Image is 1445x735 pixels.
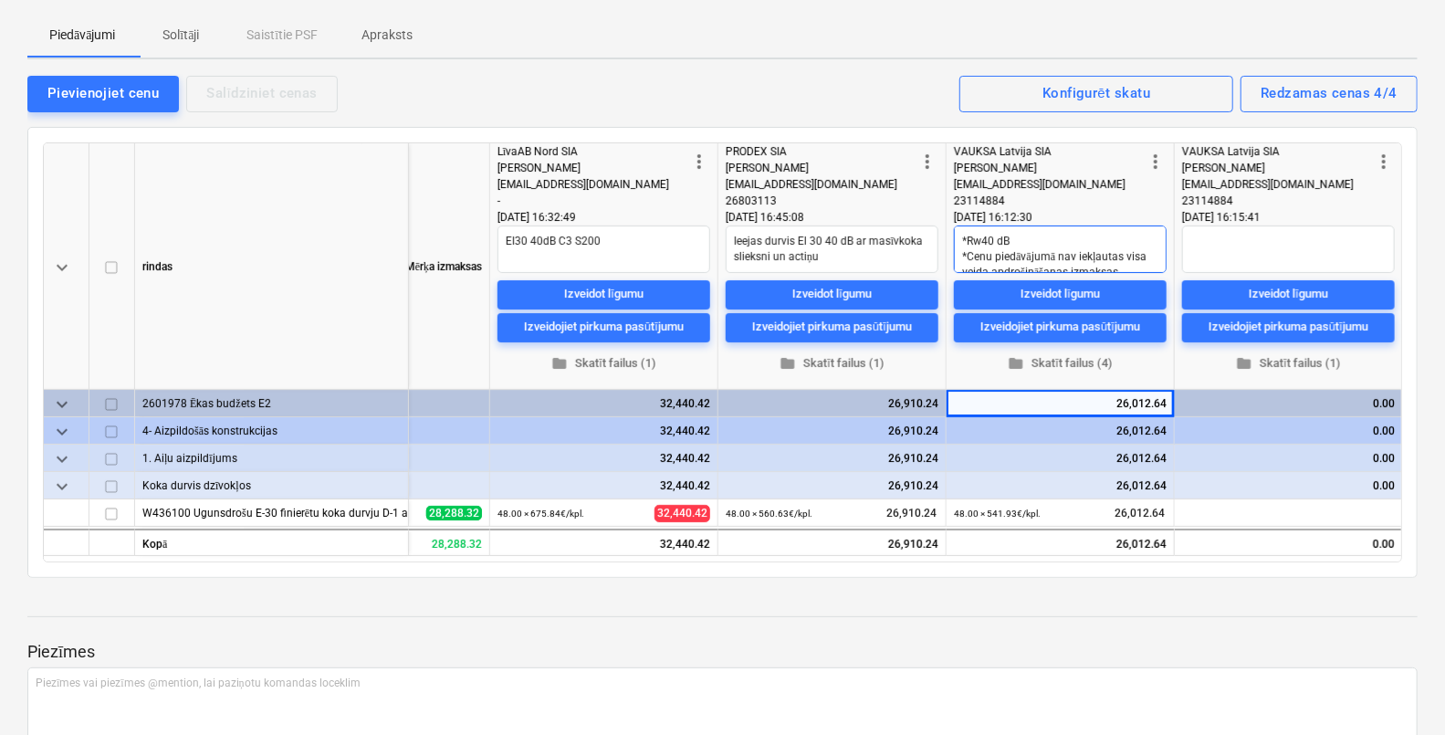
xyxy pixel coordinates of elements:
p: Apraksts [361,26,413,45]
span: keyboard_arrow_down [51,475,73,497]
div: 32,440.42 [490,529,718,556]
div: [PERSON_NAME] [1182,160,1373,176]
button: Izveidojiet pirkuma pasūtījumu [954,312,1167,341]
span: keyboard_arrow_down [51,256,73,278]
span: Skatīt failus (4) [961,352,1159,373]
p: Piezīmes [27,641,1418,663]
div: Izveidojiet pirkuma pasūtījumu [1209,317,1368,338]
button: Pievienojiet cenu [27,76,179,112]
div: 26,012.64 [954,417,1167,445]
span: Skatīt failus (1) [1189,352,1387,373]
span: folder [780,355,796,372]
div: Izveidot līgumu [564,284,644,305]
div: 26,012.64 [954,472,1167,499]
button: Skatīt failus (1) [1182,349,1395,377]
div: 26,012.64 [954,445,1167,472]
button: Skatīt failus (4) [954,349,1167,377]
span: more_vert [916,151,938,173]
div: LīvaAB Nord SIA [497,143,688,160]
div: Izveidot līgumu [1249,284,1328,305]
div: 32,440.42 [497,445,710,472]
div: [PERSON_NAME] [726,160,916,176]
div: 26,012.64 [947,529,1175,556]
button: Izveidojiet pirkuma pasūtījumu [497,312,710,341]
textarea: Ieejas durvis El 30 40 dB ar masīvkoka slieksni un actiņu [726,226,938,273]
div: 0.00 [1175,529,1403,556]
span: 26,012.64 [1113,505,1167,520]
div: 0.00 [1182,472,1395,499]
span: Skatīt failus (1) [505,352,703,373]
div: Chat Widget [1354,647,1445,735]
button: Izveidot līgumu [954,279,1167,309]
div: VAUKSA Latvija SIA [1182,143,1373,160]
div: Pievienojiet cenu [47,81,159,105]
span: keyboard_arrow_down [51,420,73,442]
span: 32,440.42 [654,504,710,521]
span: folder [1008,355,1024,372]
div: 32,440.42 [497,417,710,445]
div: Izveidojiet pirkuma pasūtījumu [524,317,684,338]
div: 32,440.42 [497,472,710,499]
div: [DATE] 16:45:08 [726,209,938,226]
div: Konfigurēt skatu [1042,81,1150,105]
div: Izveidot līgumu [1021,284,1100,305]
small: 48.00 × 541.93€ / kpl. [954,509,1041,519]
div: 26,910.24 [726,472,938,499]
div: 28,288.32 [362,529,490,556]
div: 26,910.24 [726,390,938,417]
button: Izveidot līgumu [1182,279,1395,309]
button: Izveidojiet pirkuma pasūtījumu [1182,312,1395,341]
div: 23114884 [1182,193,1373,209]
div: 26803113 [726,193,916,209]
div: 26,910.24 [726,417,938,445]
button: Skatīt failus (1) [497,349,710,377]
div: Izveidojiet pirkuma pasūtījumu [752,317,912,338]
span: folder [1236,355,1252,372]
span: keyboard_arrow_down [51,447,73,469]
span: more_vert [1145,151,1167,173]
div: 26,910.24 [718,529,947,556]
div: - [497,193,688,209]
div: Izveidojiet pirkuma pasūtījumu [980,317,1140,338]
span: folder [551,355,568,372]
div: 4- Aizpildošās konstrukcijas [142,417,401,444]
textarea: EI30 40dB C3 S200 [497,226,710,273]
div: 26,910.24 [726,445,938,472]
p: Piedāvājumi [49,26,115,45]
button: Konfigurēt skatu [959,76,1233,112]
div: [PERSON_NAME] [954,160,1145,176]
div: [DATE] 16:12:30 [954,209,1167,226]
span: keyboard_arrow_down [51,393,73,415]
span: [EMAIL_ADDRESS][DOMAIN_NAME] [1182,178,1354,191]
div: 1. Aiļu aizpildījums [142,445,401,471]
div: W436100 Ugunsdrošu E-30 finierētu koka durvju D-1 ar izmēriem 990*2080mm, skaņas izolācija 30dB, ... [142,499,401,526]
div: [DATE] 16:15:41 [1182,209,1395,226]
span: more_vert [1373,151,1395,173]
div: 0.00 [1182,417,1395,445]
span: 28,288.32 [426,506,482,520]
div: 32,440.42 [497,390,710,417]
button: Izveidot līgumu [726,279,938,309]
span: more_vert [688,151,710,173]
span: [EMAIL_ADDRESS][DOMAIN_NAME] [954,178,1126,191]
div: [DATE] 16:32:49 [497,209,710,226]
button: Skatīt failus (1) [726,349,938,377]
div: VAUKSA Latvija SIA [954,143,1145,160]
div: 0.00 [1182,445,1395,472]
div: 26,012.64 [954,390,1167,417]
span: [EMAIL_ADDRESS][DOMAIN_NAME] [497,178,669,191]
div: 0.00 [1182,390,1395,417]
button: Izveidot līgumu [497,279,710,309]
textarea: *Rw40 dB *Cenu piedāvājumā nav iekļautas visa veida apdrošināšanas izmaksas. *Cenu piedāvājumā na... [954,226,1167,273]
div: Koka durvis dzīvokļos [142,472,401,499]
small: 48.00 × 675.84€ / kpl. [497,509,584,519]
div: Redzamas cenas 4/4 [1261,81,1398,105]
span: [EMAIL_ADDRESS][DOMAIN_NAME] [726,178,897,191]
div: [PERSON_NAME] [497,160,688,176]
small: 48.00 × 560.63€ / kpl. [726,509,812,519]
button: Izveidojiet pirkuma pasūtījumu [726,312,938,341]
span: Skatīt failus (1) [733,352,931,373]
div: 23114884 [954,193,1145,209]
div: Izveidot līgumu [792,284,872,305]
button: Redzamas cenas 4/4 [1241,76,1418,112]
